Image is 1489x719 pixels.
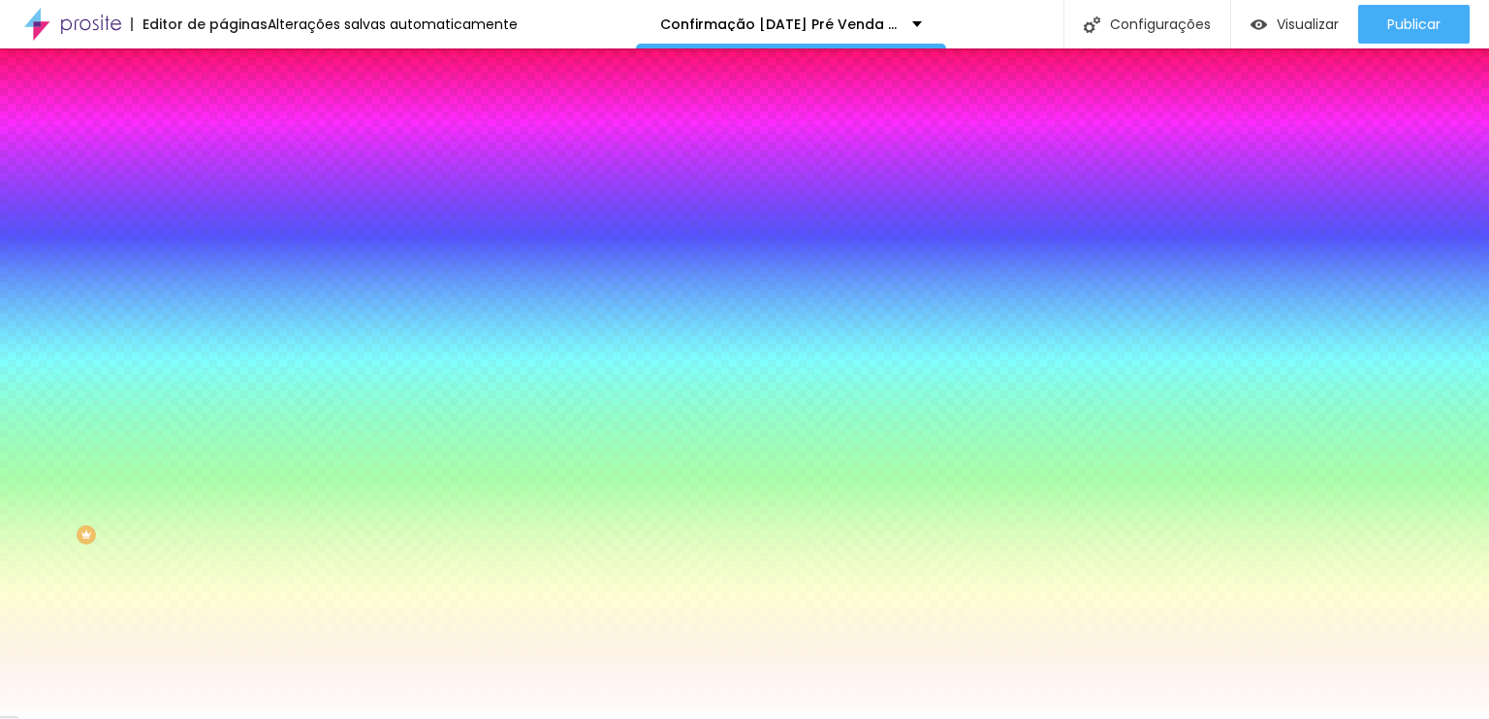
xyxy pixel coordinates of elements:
[1277,16,1339,32] span: Visualizar
[660,17,898,31] p: Confirmação [DATE] Pré Venda Cliente
[1387,16,1441,32] span: Publicar
[1251,16,1267,33] img: view-1.svg
[268,17,518,31] div: Alterações salvas automaticamente
[131,17,268,31] div: Editor de páginas
[1231,5,1358,44] button: Visualizar
[1084,16,1100,33] img: Icone
[1358,5,1470,44] button: Publicar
